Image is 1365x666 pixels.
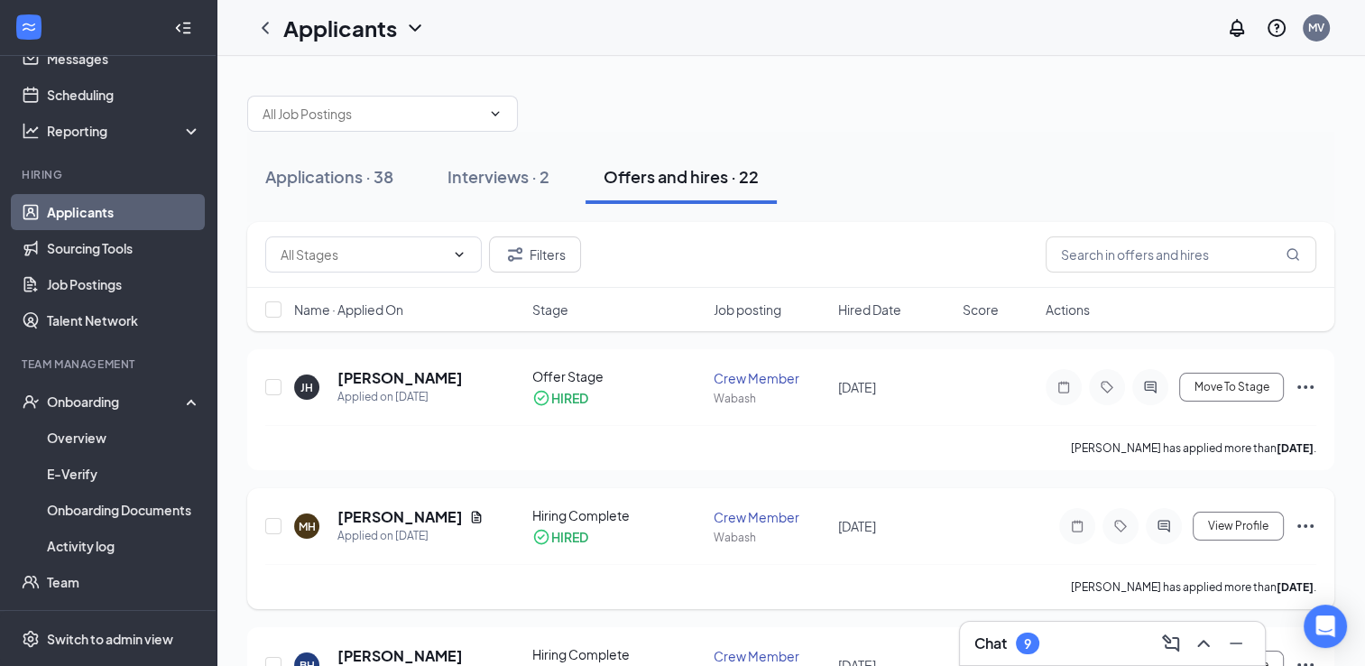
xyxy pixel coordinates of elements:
[294,301,403,319] span: Name · Applied On
[47,77,201,113] a: Scheduling
[1266,17,1287,39] svg: QuestionInfo
[254,17,276,39] svg: ChevronLeft
[1066,519,1088,533] svg: Note
[47,194,201,230] a: Applicants
[974,634,1007,653] h3: Chat
[838,379,876,395] span: [DATE]
[263,104,481,124] input: All Job Postings
[174,19,192,37] svg: Collapse
[404,17,426,39] svg: ChevronDown
[1139,380,1161,394] svg: ActiveChat
[1222,629,1250,658] button: Minimize
[337,527,484,545] div: Applied on [DATE]
[714,301,781,319] span: Job posting
[489,236,581,273] button: Filter Filters
[488,106,503,121] svg: ChevronDown
[838,301,901,319] span: Hired Date
[714,369,827,387] div: Crew Member
[532,367,703,385] div: Offer Stage
[1157,629,1185,658] button: ComposeMessage
[47,393,186,411] div: Onboarding
[504,244,526,265] svg: Filter
[469,510,484,524] svg: Document
[47,528,201,564] a: Activity log
[47,230,201,266] a: Sourcing Tools
[20,18,38,36] svg: WorkstreamLogo
[447,165,549,188] div: Interviews · 2
[47,492,201,528] a: Onboarding Documents
[1024,636,1031,652] div: 9
[714,647,827,665] div: Crew Member
[1295,515,1316,537] svg: Ellipses
[452,247,466,262] svg: ChevronDown
[714,530,827,545] div: Wabash
[714,508,827,526] div: Crew Member
[47,41,201,77] a: Messages
[22,630,40,648] svg: Settings
[1286,247,1300,262] svg: MagnifyingGlass
[1226,17,1248,39] svg: Notifications
[337,646,463,666] h5: [PERSON_NAME]
[22,356,198,372] div: Team Management
[283,13,397,43] h1: Applicants
[1277,580,1314,594] b: [DATE]
[714,391,827,406] div: Wabash
[47,122,202,140] div: Reporting
[1225,633,1247,654] svg: Minimize
[22,393,40,411] svg: UserCheck
[47,266,201,302] a: Job Postings
[1053,380,1074,394] svg: Note
[532,301,568,319] span: Stage
[47,630,173,648] div: Switch to admin view
[1295,376,1316,398] svg: Ellipses
[1208,520,1268,532] span: View Profile
[1046,301,1090,319] span: Actions
[551,389,588,407] div: HIRED
[604,165,759,188] div: Offers and hires · 22
[532,528,550,546] svg: CheckmarkCircle
[963,301,999,319] span: Score
[1110,519,1131,533] svg: Tag
[337,507,462,527] h5: [PERSON_NAME]
[532,506,703,524] div: Hiring Complete
[1277,441,1314,455] b: [DATE]
[1071,579,1316,595] p: [PERSON_NAME] has applied more than .
[1193,512,1284,541] button: View Profile
[1189,629,1218,658] button: ChevronUp
[838,518,876,534] span: [DATE]
[300,380,313,395] div: JH
[22,167,198,182] div: Hiring
[1194,381,1269,393] span: Move To Stage
[47,302,201,338] a: Talent Network
[47,564,201,600] a: Team
[1179,373,1284,402] button: Move To Stage
[1096,380,1118,394] svg: Tag
[1160,633,1182,654] svg: ComposeMessage
[47,456,201,492] a: E-Verify
[1193,633,1214,654] svg: ChevronUp
[1304,605,1347,648] div: Open Intercom Messenger
[1308,20,1324,35] div: MV
[47,420,201,456] a: Overview
[1153,519,1175,533] svg: ActiveChat
[281,245,445,264] input: All Stages
[532,389,550,407] svg: CheckmarkCircle
[299,519,316,534] div: MH
[265,165,393,188] div: Applications · 38
[532,645,703,663] div: Hiring Complete
[551,528,588,546] div: HIRED
[47,600,201,636] a: Documents
[337,368,463,388] h5: [PERSON_NAME]
[22,122,40,140] svg: Analysis
[1071,440,1316,456] p: [PERSON_NAME] has applied more than .
[337,388,463,406] div: Applied on [DATE]
[1046,236,1316,273] input: Search in offers and hires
